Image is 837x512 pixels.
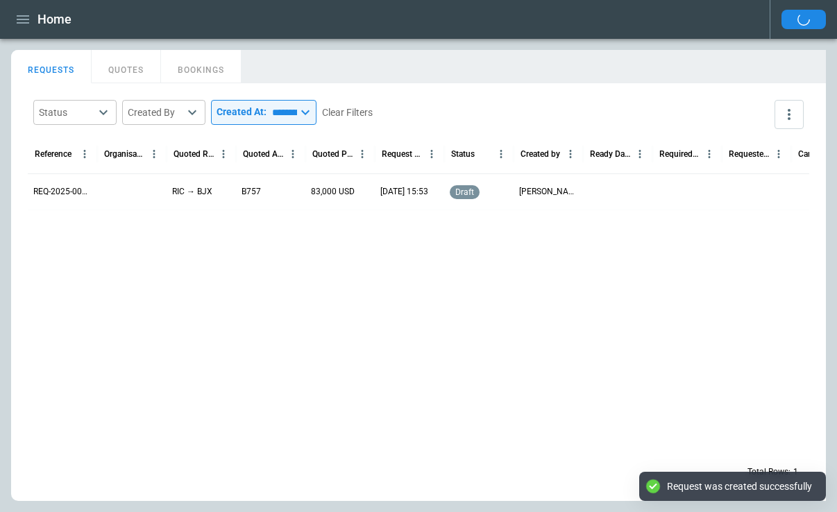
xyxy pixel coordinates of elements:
[214,145,232,163] button: Quoted Route column menu
[729,149,770,159] div: Requested Route
[423,145,441,163] button: Request Created At (UTC-04:00) column menu
[747,466,790,478] p: Total Rows:
[128,105,183,119] div: Created By
[242,186,261,198] p: B757
[92,50,161,83] button: QUOTES
[217,106,267,118] p: Created At:
[775,100,804,129] button: more
[561,145,580,163] button: Created by column menu
[161,50,242,83] button: BOOKINGS
[172,186,212,198] p: RIC → BJX
[453,187,477,197] span: draft
[11,50,92,83] button: REQUESTS
[492,145,510,163] button: Status column menu
[451,149,475,159] div: Status
[311,186,355,198] p: 83,000 USD
[174,149,214,159] div: Quoted Route
[39,105,94,119] div: Status
[37,11,71,28] h1: Home
[322,104,373,121] button: Clear Filters
[76,145,94,163] button: Reference column menu
[667,480,812,493] div: Request was created successfully
[380,186,428,198] p: 21/09/2025 15:53
[312,149,353,159] div: Quoted Price
[659,149,700,159] div: Required Date & Time (UTC-04:00)
[590,149,631,159] div: Ready Date & Time (UTC-04:00)
[631,145,649,163] button: Ready Date & Time (UTC-04:00) column menu
[243,149,284,159] div: Quoted Aircraft
[35,149,71,159] div: Reference
[382,149,423,159] div: Request Created At (UTC-04:00)
[519,186,577,198] p: Kenneth Wong
[700,145,718,163] button: Required Date & Time (UTC-04:00) column menu
[793,466,798,478] p: 1
[353,145,371,163] button: Quoted Price column menu
[145,145,163,163] button: Organisation column menu
[770,145,788,163] button: Requested Route column menu
[33,186,92,198] p: REQ-2025-003884
[284,145,302,163] button: Quoted Aircraft column menu
[521,149,560,159] div: Created by
[104,149,145,159] div: Organisation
